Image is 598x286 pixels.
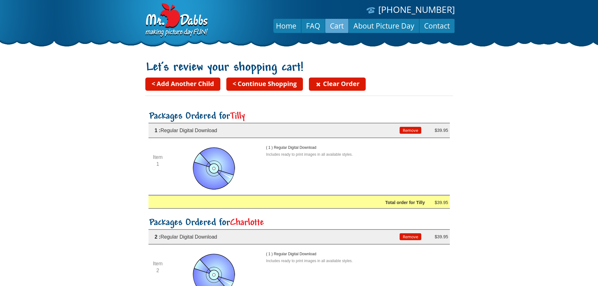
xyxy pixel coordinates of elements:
span: 1 : [155,128,161,133]
button: Remove [400,233,421,240]
a: [PHONE_NUMBER] [378,3,455,15]
h2: Packages Ordered for [148,218,450,229]
h1: Let’s review your shopping cart! [145,61,453,75]
a: < Add Another Child [145,78,220,91]
img: item image [191,144,238,192]
div: Regular Digital Download [148,233,400,241]
span: Tilly [230,111,245,121]
span: Charlotte [230,218,264,228]
img: Dabbs Company [143,3,209,38]
div: Remove [400,127,418,134]
a: About Picture Day [349,18,419,33]
div: Item 1 [148,154,167,167]
a: Clear Order [309,78,366,91]
div: Total order for Tilly [164,199,425,207]
div: Regular Digital Download [148,127,400,134]
div: $39.95 [429,127,448,134]
a: Cart [325,18,348,33]
p: ( 1 ) Regular Digital Download [266,251,329,258]
div: $39.95 [429,233,448,241]
a: Home [271,18,301,33]
span: 2 : [155,234,161,240]
p: Includes ready to print images in all available styles. [266,151,439,158]
a: < Continue Shopping [226,78,303,91]
p: ( 1 ) Regular Digital Download [266,144,329,151]
div: Remove [400,233,418,241]
h2: Packages Ordered for [148,111,450,122]
div: Item 2 [148,260,167,274]
a: FAQ [301,18,325,33]
div: $39.95 [429,199,448,207]
a: Contact [419,18,455,33]
button: Remove [400,127,421,134]
p: Includes ready to print images in all available styles. [266,258,439,265]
